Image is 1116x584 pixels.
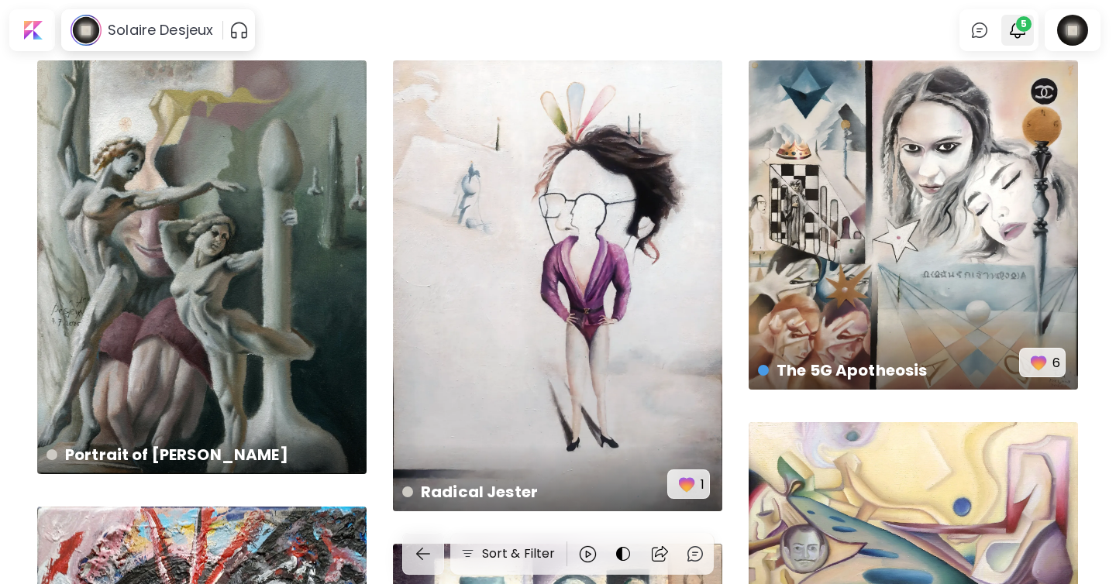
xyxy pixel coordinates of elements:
button: favorites6 [1019,348,1066,377]
h6: Solaire Desjeux [108,21,213,40]
img: chatIcon [970,21,989,40]
h6: Sort & Filter [482,544,556,563]
a: Radical Jesterfavorites1https://cdn.kaleido.art/CDN/Artwork/126987/Primary/medium.webp?updated=56... [393,60,722,511]
p: 1 [701,475,704,494]
button: pauseOutline IconGradient Icon [229,18,249,43]
p: 6 [1052,353,1060,373]
a: back [402,533,450,575]
img: chatIcon [686,544,704,563]
img: favorites [1028,352,1049,373]
span: 5 [1016,16,1032,32]
button: favorites1 [667,469,710,499]
h4: The 5G Apotheosis [758,359,1019,382]
img: back [414,544,432,563]
img: favorites [676,473,697,495]
a: The 5G Apotheosisfavorites6https://cdn.kaleido.art/CDN/Artwork/119832/Primary/medium.webp?updated... [749,60,1078,390]
button: bellIcon5 [1004,17,1031,43]
h4: Radical Jester [402,480,667,503]
h4: Portrait of [PERSON_NAME] [46,443,354,466]
img: bellIcon [1008,21,1027,40]
a: Portrait of [PERSON_NAME]https://cdn.kaleido.art/CDN/Artwork/175034/Primary/medium.webp?updated=7... [37,60,367,474]
button: back [402,533,444,575]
